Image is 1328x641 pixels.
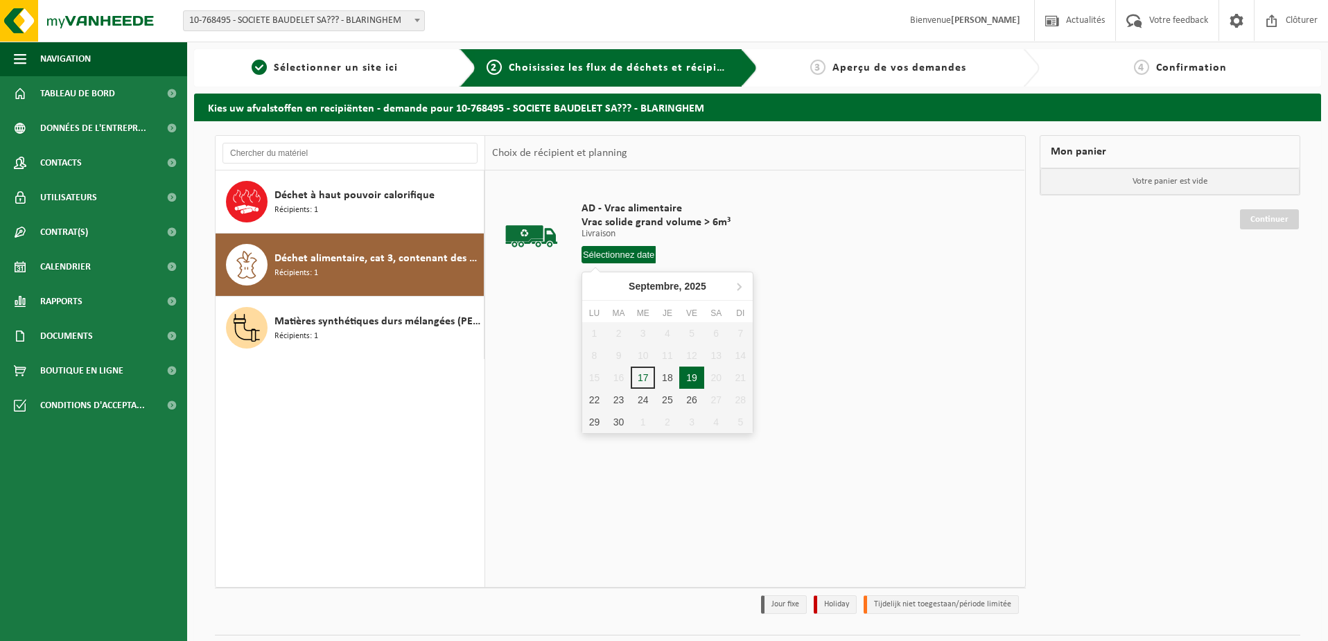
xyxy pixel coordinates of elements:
[40,284,82,319] span: Rapports
[631,411,655,433] div: 1
[40,180,97,215] span: Utilisateurs
[582,216,731,229] span: Vrac solide grand volume > 6m³
[485,136,634,170] div: Choix de récipient et planning
[582,229,731,239] p: Livraison
[216,234,484,297] button: Déchet alimentaire, cat 3, contenant des produits d'origine animale, emballage synthétique Récipi...
[274,313,480,330] span: Matières synthétiques durs mélangées (PE et PP), recyclables (industriel)
[40,319,93,353] span: Documents
[216,297,484,359] button: Matières synthétiques durs mélangées (PE et PP), recyclables (industriel) Récipients: 1
[183,10,425,31] span: 10-768495 - SOCIETE BAUDELET SA??? - BLARINGHEM
[685,281,706,291] i: 2025
[631,367,655,389] div: 17
[252,60,267,75] span: 1
[655,306,679,320] div: Je
[40,76,115,111] span: Tableau de bord
[606,411,631,433] div: 30
[679,411,704,433] div: 3
[814,595,857,614] li: Holiday
[623,275,712,297] div: Septembre,
[1134,60,1149,75] span: 4
[582,202,731,216] span: AD - Vrac alimentaire
[631,306,655,320] div: Me
[606,389,631,411] div: 23
[582,246,656,263] input: Sélectionnez date
[761,595,807,614] li: Jour fixe
[864,595,1019,614] li: Tijdelijk niet toegestaan/période limitée
[704,306,728,320] div: Sa
[728,306,753,320] div: Di
[655,411,679,433] div: 2
[655,389,679,411] div: 25
[1156,62,1227,73] span: Confirmation
[1040,135,1301,168] div: Mon panier
[655,367,679,389] div: 18
[1040,168,1300,195] p: Votre panier est vide
[487,60,502,75] span: 2
[832,62,966,73] span: Aperçu de vos demandes
[951,15,1020,26] strong: [PERSON_NAME]
[274,204,318,217] span: Récipients: 1
[40,111,146,146] span: Données de l'entrepr...
[222,143,478,164] input: Chercher du matériel
[40,353,123,388] span: Boutique en ligne
[274,62,398,73] span: Sélectionner un site ici
[216,170,484,234] button: Déchet à haut pouvoir calorifique Récipients: 1
[274,330,318,343] span: Récipients: 1
[184,11,424,30] span: 10-768495 - SOCIETE BAUDELET SA??? - BLARINGHEM
[810,60,825,75] span: 3
[40,42,91,76] span: Navigation
[631,389,655,411] div: 24
[509,62,740,73] span: Choisissiez les flux de déchets et récipients
[582,306,606,320] div: Lu
[194,94,1321,121] h2: Kies uw afvalstoffen en recipiënten - demande pour 10-768495 - SOCIETE BAUDELET SA??? - BLARINGHEM
[274,267,318,280] span: Récipients: 1
[582,411,606,433] div: 29
[40,388,145,423] span: Conditions d'accepta...
[40,249,91,284] span: Calendrier
[606,306,631,320] div: Ma
[274,187,435,204] span: Déchet à haut pouvoir calorifique
[582,389,606,411] div: 22
[40,146,82,180] span: Contacts
[40,215,88,249] span: Contrat(s)
[679,367,704,389] div: 19
[679,306,704,320] div: Ve
[679,389,704,411] div: 26
[201,60,448,76] a: 1Sélectionner un site ici
[1240,209,1299,229] a: Continuer
[274,250,480,267] span: Déchet alimentaire, cat 3, contenant des produits d'origine animale, emballage synthétique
